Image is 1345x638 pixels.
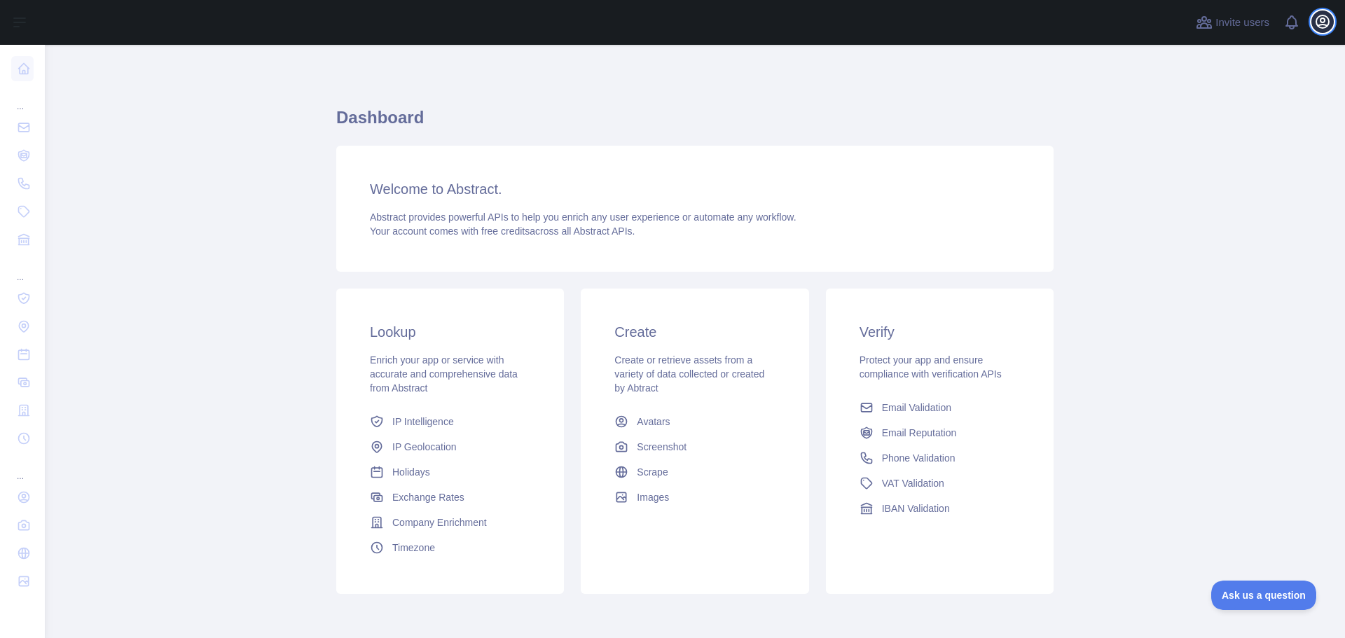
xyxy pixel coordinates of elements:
iframe: Toggle Customer Support [1211,581,1317,610]
span: Create or retrieve assets from a variety of data collected or created by Abtract [614,354,764,394]
span: Scrape [637,465,668,479]
div: ... [11,255,34,283]
div: ... [11,454,34,482]
h3: Welcome to Abstract. [370,179,1020,199]
h3: Lookup [370,322,530,342]
a: IP Geolocation [364,434,536,459]
span: Exchange Rates [392,490,464,504]
a: Exchange Rates [364,485,536,510]
a: Scrape [609,459,780,485]
span: VAT Validation [882,476,944,490]
div: ... [11,84,34,112]
a: Images [609,485,780,510]
span: Your account comes with across all Abstract APIs. [370,226,635,237]
h3: Create [614,322,775,342]
span: IBAN Validation [882,501,950,515]
a: Timezone [364,535,536,560]
span: Protect your app and ensure compliance with verification APIs [860,354,1002,380]
span: Holidays [392,465,430,479]
span: Abstract provides powerful APIs to help you enrich any user experience or automate any workflow. [370,211,796,223]
a: Phone Validation [854,445,1026,471]
span: Avatars [637,415,670,429]
span: IP Intelligence [392,415,454,429]
a: Email Reputation [854,420,1026,445]
span: Images [637,490,669,504]
span: Screenshot [637,440,687,454]
span: free credits [481,226,530,237]
a: Avatars [609,409,780,434]
a: VAT Validation [854,471,1026,496]
span: Timezone [392,541,435,555]
span: Invite users [1215,15,1269,31]
span: Company Enrichment [392,515,487,529]
span: Enrich your app or service with accurate and comprehensive data from Abstract [370,354,518,394]
a: Holidays [364,459,536,485]
a: IP Intelligence [364,409,536,434]
a: Email Validation [854,395,1026,420]
span: IP Geolocation [392,440,457,454]
a: Screenshot [609,434,780,459]
span: Phone Validation [882,451,956,465]
h1: Dashboard [336,106,1054,140]
button: Invite users [1193,11,1272,34]
span: Email Reputation [882,426,957,440]
a: Company Enrichment [364,510,536,535]
span: Email Validation [882,401,951,415]
a: IBAN Validation [854,496,1026,521]
h3: Verify [860,322,1020,342]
